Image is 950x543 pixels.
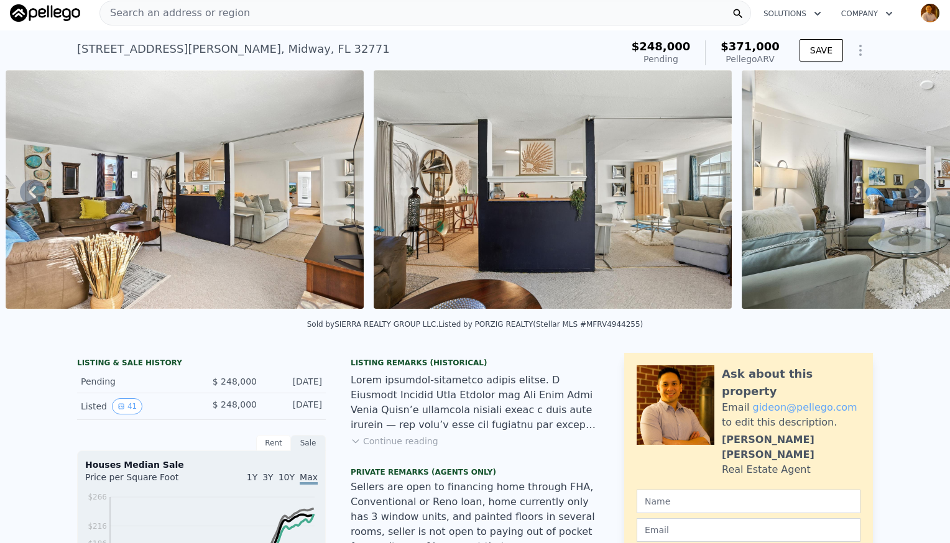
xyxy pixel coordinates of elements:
[351,373,599,432] div: Lorem ipsumdol-sitametco adipis elitse. D Eiusmodt Incidid Utla Etdolor mag Ali Enim Admi Venia Q...
[637,490,860,513] input: Name
[920,3,940,23] img: avatar
[722,365,860,400] div: Ask about this property
[6,70,364,309] img: Sale: 167413560 Parcel: 21558606
[256,435,291,451] div: Rent
[300,472,318,485] span: Max
[848,38,873,63] button: Show Options
[632,40,691,53] span: $248,000
[721,53,780,65] div: Pellego ARV
[77,40,390,58] div: [STREET_ADDRESS][PERSON_NAME] , Midway , FL 32771
[247,472,257,482] span: 1Y
[800,39,843,62] button: SAVE
[100,6,250,21] span: Search an address or region
[88,493,107,501] tspan: $266
[291,435,326,451] div: Sale
[632,53,691,65] div: Pending
[267,398,322,414] div: [DATE]
[351,435,438,447] button: Continue reading
[10,4,80,22] img: Pellego
[307,320,439,329] div: Sold by SIERRA REALTY GROUP LLC .
[88,522,107,531] tspan: $216
[85,471,201,491] div: Price per Square Foot
[81,398,191,414] div: Listed
[754,2,831,25] button: Solutions
[213,399,257,409] span: $ 248,000
[722,400,860,430] div: Email to edit this description.
[112,398,142,414] button: View historical data
[831,2,903,25] button: Company
[77,358,326,370] div: LISTING & SALE HISTORY
[721,40,780,53] span: $371,000
[279,472,295,482] span: 10Y
[374,70,732,309] img: Sale: 167413560 Parcel: 21558606
[637,518,860,542] input: Email
[351,358,599,368] div: Listing Remarks (Historical)
[213,376,257,386] span: $ 248,000
[267,375,322,388] div: [DATE]
[722,432,860,462] div: [PERSON_NAME] [PERSON_NAME]
[262,472,273,482] span: 3Y
[81,375,191,388] div: Pending
[85,459,318,471] div: Houses Median Sale
[438,320,643,329] div: Listed by PORZIG REALTY (Stellar MLS #MFRV4944255)
[351,467,599,480] div: Private Remarks (Agents Only)
[722,462,811,477] div: Real Estate Agent
[752,401,857,413] a: gideon@pellego.com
